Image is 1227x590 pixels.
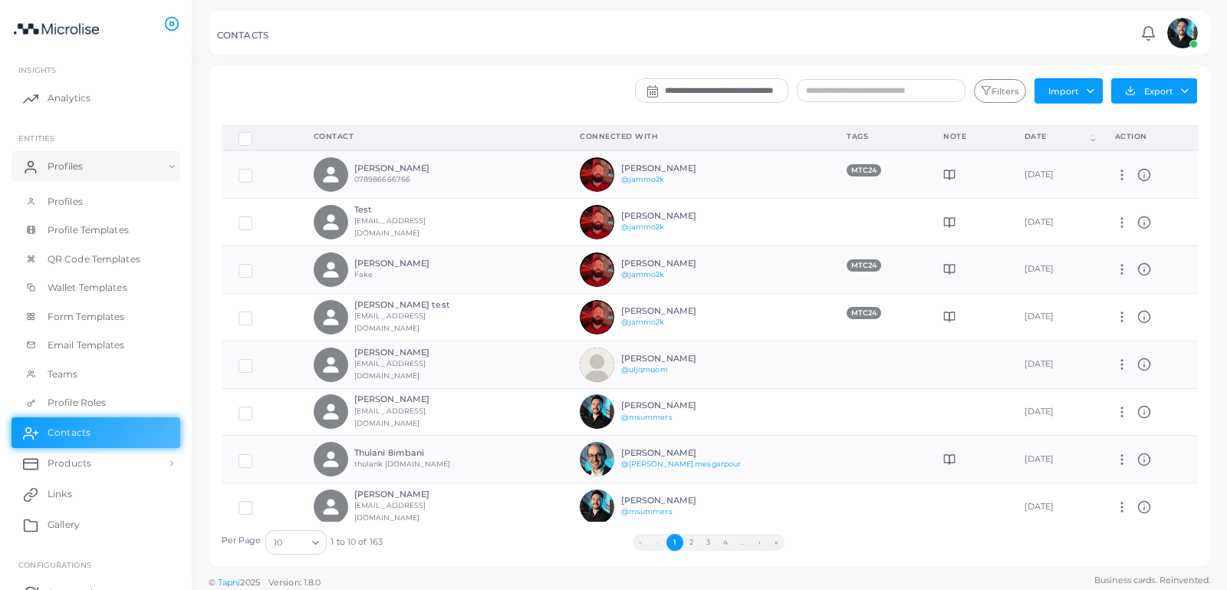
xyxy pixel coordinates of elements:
button: Go to next page [751,534,768,551]
h6: [PERSON_NAME] [621,306,734,316]
div: [DATE] [1025,311,1081,323]
span: ENTITIES [18,133,54,143]
img: avatar [580,394,614,429]
img: avatar [580,205,614,239]
span: Configurations [18,560,91,569]
img: avatar [580,300,614,335]
div: [DATE] [1025,169,1081,181]
div: action [1115,131,1181,142]
a: @jammo2k [621,222,665,231]
a: Links [12,479,180,509]
h6: [PERSON_NAME] [354,163,467,173]
div: [DATE] [1025,453,1081,466]
a: @jammo2k [621,270,665,279]
span: Email Templates [48,338,125,352]
a: @jammo2k [621,318,665,326]
img: avatar [580,252,614,287]
a: @msummers [621,413,673,421]
span: 2025 [240,576,259,589]
h6: [PERSON_NAME] [354,394,467,404]
span: Form Templates [48,310,125,324]
img: avatar [580,157,614,192]
div: Connected With [580,131,813,142]
a: Analytics [12,83,180,114]
span: Analytics [48,91,90,105]
a: Tapni [218,577,241,588]
span: Version: 1.8.0 [268,577,321,588]
span: Business cards. Reinvented. [1094,574,1210,587]
ul: Pagination [383,534,1035,551]
h6: [PERSON_NAME] [621,211,734,221]
svg: person fill [321,401,341,422]
small: [EMAIL_ADDRESS][DOMAIN_NAME] [354,216,426,237]
span: Wallet Templates [48,281,127,295]
span: 1 to 10 of 163 [331,536,383,549]
a: @uljqmuom [621,365,668,374]
small: [EMAIL_ADDRESS][DOMAIN_NAME] [354,311,426,332]
button: Go to last page [768,534,785,551]
div: Date [1025,131,1087,142]
h6: [PERSON_NAME] [354,348,467,358]
a: QR Code Templates [12,245,180,274]
span: MTC24 [847,307,881,319]
a: Teams [12,360,180,389]
div: [DATE] [1025,216,1081,229]
span: © [209,576,321,589]
img: avatar [580,442,614,476]
span: Profile Roles [48,396,106,410]
div: Search for option [265,530,327,555]
div: [DATE] [1025,358,1081,371]
a: @jammo2k [621,175,665,183]
span: Teams [48,368,78,381]
h6: [PERSON_NAME] [354,259,467,269]
span: MTC24 [847,164,881,176]
div: [DATE] [1025,263,1081,275]
a: Profiles [12,151,180,182]
h6: [PERSON_NAME] [621,354,734,364]
h6: [PERSON_NAME] [621,448,742,458]
svg: person fill [321,307,341,328]
a: Contacts [12,417,180,448]
span: MTC24 [847,259,881,272]
h6: [PERSON_NAME] [621,496,734,506]
span: QR Code Templates [48,252,140,266]
div: Note [943,131,990,142]
h6: [PERSON_NAME] [621,163,734,173]
h5: CONTACTS [217,30,268,41]
button: Go to page 2 [683,534,700,551]
span: INSIGHTS [18,65,56,74]
img: avatar [580,348,614,382]
svg: person fill [321,496,341,517]
th: Row-selection [222,125,297,150]
h6: Test [354,205,467,215]
h6: [PERSON_NAME] [621,259,734,269]
img: avatar [1167,18,1198,48]
small: Fake [354,270,373,279]
span: Links [48,487,72,501]
a: Form Templates [12,302,180,331]
button: Go to page 1 [666,534,683,551]
div: Contact [314,131,547,142]
small: 078986666766 [354,175,410,183]
h6: [PERSON_NAME] [621,400,734,410]
svg: person fill [321,164,341,185]
span: Gallery [48,518,80,532]
a: Profiles [12,187,180,216]
a: Gallery [12,509,180,540]
span: Profiles [48,160,83,173]
img: avatar [580,489,614,524]
a: Profile Templates [12,216,180,245]
button: Import [1035,78,1103,103]
input: Search for option [284,534,306,551]
a: @[PERSON_NAME].mesgarpour [621,460,742,468]
a: Products [12,448,180,479]
div: [DATE] [1025,501,1081,513]
small: [EMAIL_ADDRESS][DOMAIN_NAME] [354,501,426,522]
img: logo [14,15,99,43]
button: Export [1111,78,1197,104]
a: @msummers [621,507,673,516]
h6: Thulani 8imbani [354,448,467,458]
span: Products [48,457,91,470]
button: Go to page 3 [700,534,717,551]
